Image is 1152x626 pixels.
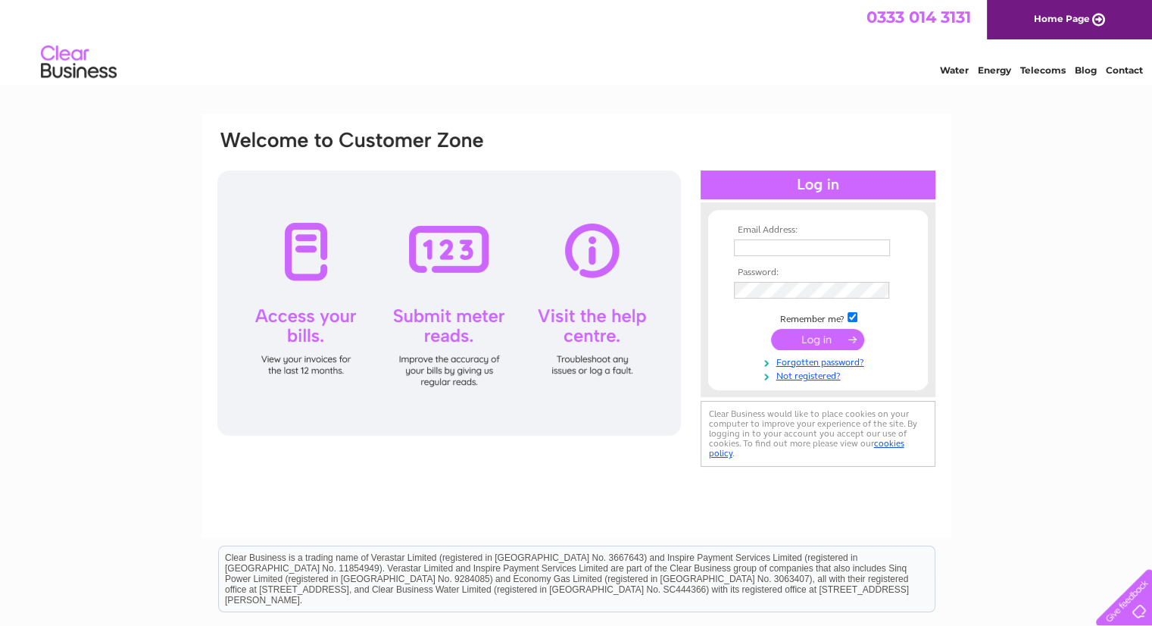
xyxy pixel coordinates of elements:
[1106,64,1143,76] a: Contact
[40,39,117,86] img: logo.png
[940,64,969,76] a: Water
[709,438,904,459] a: cookies policy
[771,329,864,350] input: Submit
[734,354,906,368] a: Forgotten password?
[734,368,906,382] a: Not registered?
[730,268,906,278] th: Password:
[1075,64,1097,76] a: Blog
[701,401,935,467] div: Clear Business would like to place cookies on your computer to improve your experience of the sit...
[730,225,906,236] th: Email Address:
[730,310,906,325] td: Remember me?
[978,64,1011,76] a: Energy
[866,8,971,27] a: 0333 014 3131
[1020,64,1066,76] a: Telecoms
[219,8,935,74] div: Clear Business is a trading name of Verastar Limited (registered in [GEOGRAPHIC_DATA] No. 3667643...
